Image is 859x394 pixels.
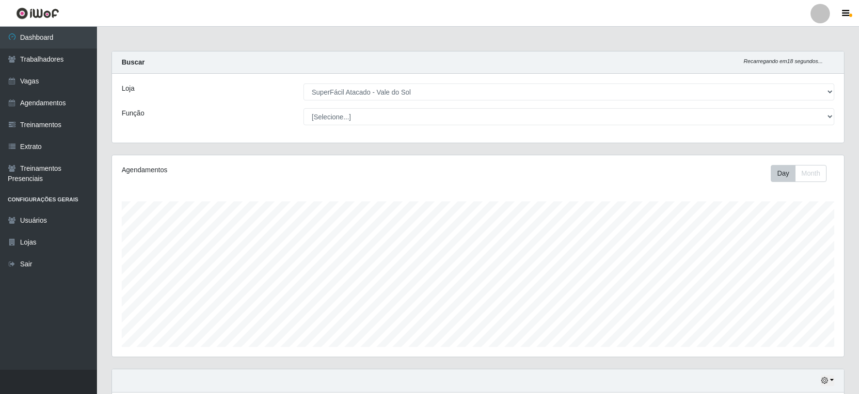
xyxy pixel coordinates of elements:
strong: Buscar [122,58,144,66]
label: Loja [122,83,134,94]
img: CoreUI Logo [16,7,59,19]
div: Agendamentos [122,165,410,175]
label: Função [122,108,144,118]
button: Day [771,165,795,182]
div: Toolbar with button groups [771,165,834,182]
i: Recarregando em 18 segundos... [744,58,823,64]
button: Month [795,165,827,182]
div: First group [771,165,827,182]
